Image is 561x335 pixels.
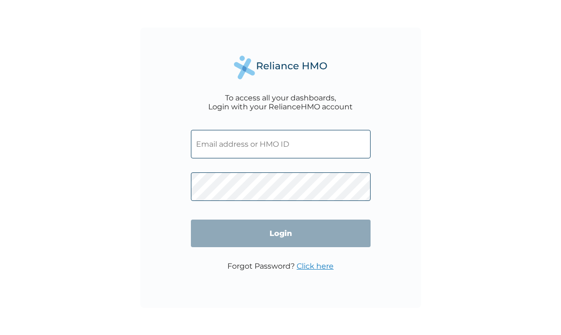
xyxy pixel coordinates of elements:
[234,56,328,79] img: Reliance Health's Logo
[191,220,371,247] input: Login
[297,262,334,271] a: Click here
[227,262,334,271] p: Forgot Password?
[208,93,353,111] div: To access all your dashboards, Login with your RelianceHMO account
[191,130,371,158] input: Email address or HMO ID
